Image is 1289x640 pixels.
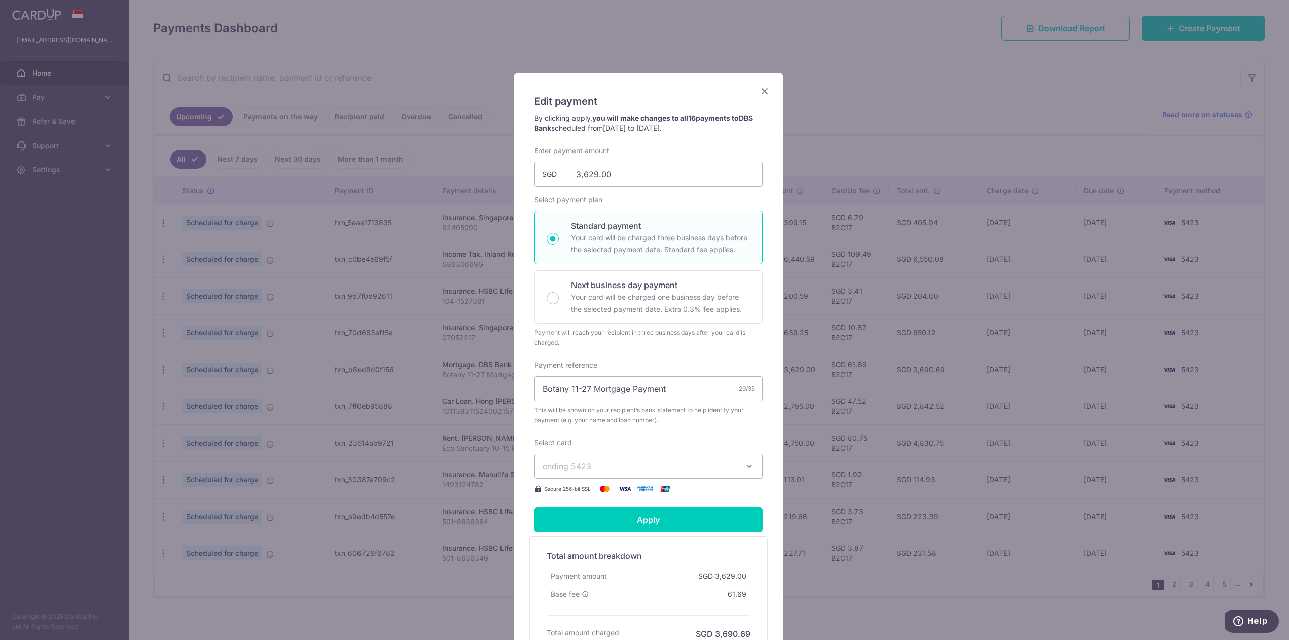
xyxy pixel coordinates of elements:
label: Select card [534,438,572,448]
img: Mastercard [595,483,615,495]
div: Payment will reach your recipient in three business days after your card is charged. [534,328,763,348]
div: 61.69 [724,585,750,603]
img: UnionPay [655,483,675,495]
div: Payment amount [547,567,611,585]
label: Enter payment amount [534,146,609,156]
strong: you will make changes to all payments to [534,114,753,132]
h6: Total amount charged [547,628,619,638]
input: 0.00 [534,162,763,187]
p: Your card will be charged one business day before the selected payment date. Extra 0.3% fee applies. [571,291,750,315]
h5: Total amount breakdown [547,550,750,562]
button: ending 5423 [534,454,763,479]
span: [DATE] to [DATE] [603,124,660,132]
span: This will be shown on your recipient’s bank statement to help identify your payment (e.g. your na... [534,405,763,425]
span: 16 [688,114,696,122]
h6: SGD 3,690.69 [696,628,750,640]
p: Your card will be charged three business days before the selected payment date. Standard fee appl... [571,232,750,256]
p: By clicking apply, scheduled from . [534,113,763,133]
input: Apply [534,507,763,532]
div: SGD 3,629.00 [694,567,750,585]
img: Visa [615,483,635,495]
span: SGD [542,169,568,179]
span: ending 5423 [543,461,591,471]
iframe: Opens a widget where you can find more information [1225,610,1279,635]
span: Base fee [551,589,580,599]
img: American Express [635,483,655,495]
label: Payment reference [534,360,597,370]
h5: Edit payment [534,93,763,109]
span: Secure 256-bit SSL [544,485,591,493]
label: Select payment plan [534,195,602,205]
p: Standard payment [571,220,750,232]
div: 29/35 [739,384,755,394]
p: Next business day payment [571,279,750,291]
button: Close [759,85,771,97]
